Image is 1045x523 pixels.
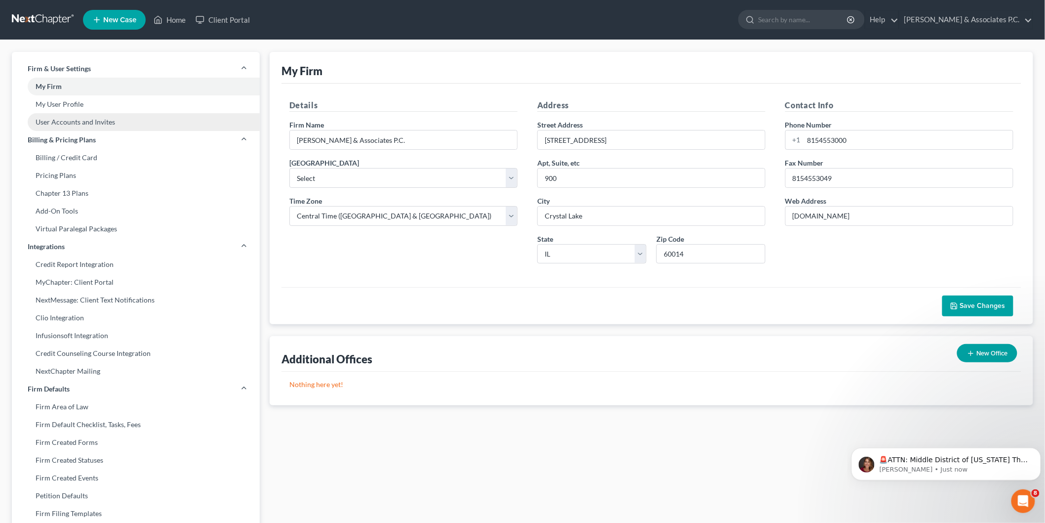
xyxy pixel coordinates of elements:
a: Credit Report Integration [12,256,260,273]
a: My User Profile [12,95,260,113]
a: [PERSON_NAME] & Associates P.C. [899,11,1033,29]
h5: Contact Info [785,99,1013,112]
label: City [537,196,550,206]
label: Apt, Suite, etc [537,158,580,168]
div: My Firm [281,64,322,78]
a: Virtual Paralegal Packages [12,220,260,238]
button: Save Changes [942,296,1013,316]
label: State [537,234,553,244]
span: Firm Defaults [28,384,70,394]
span: 8 [1032,489,1040,497]
a: NextMessage: Client Text Notifications [12,291,260,309]
label: Fax Number [785,158,824,168]
div: +1 [786,131,804,149]
a: Firm Created Events [12,469,260,487]
a: Firm Default Checklist, Tasks, Fees [12,416,260,434]
a: Home [149,11,191,29]
input: XXXXX [656,244,765,264]
a: Billing & Pricing Plans [12,131,260,149]
a: Chapter 13 Plans [12,184,260,202]
span: Firm & User Settings [28,64,91,74]
a: Firm & User Settings [12,60,260,78]
input: Enter phone... [804,131,1013,149]
input: Search by name... [758,10,848,29]
span: Billing & Pricing Plans [28,135,96,145]
p: Nothing here yet! [289,380,1013,390]
label: Street Address [537,120,583,130]
a: Add-On Tools [12,202,260,220]
a: Firm Filing Templates [12,505,260,523]
a: MyChapter: Client Portal [12,273,260,291]
a: User Accounts and Invites [12,113,260,131]
a: Firm Created Forms [12,434,260,451]
input: Enter city... [538,207,765,225]
label: Zip Code [656,234,684,244]
input: Enter fax... [786,169,1013,187]
span: Save Changes [960,302,1005,310]
h5: Details [289,99,518,112]
span: New Case [103,16,136,24]
label: Time Zone [289,196,322,206]
a: Clio Integration [12,309,260,327]
iframe: Intercom live chat [1011,489,1035,513]
a: Firm Area of Law [12,398,260,416]
input: Enter name... [290,131,517,149]
a: NextChapter Mailing [12,362,260,380]
a: Pricing Plans [12,167,260,184]
a: Petition Defaults [12,487,260,505]
iframe: Intercom notifications message [847,427,1045,496]
input: Enter address... [538,131,765,149]
a: Firm Created Statuses [12,451,260,469]
input: Enter web address.... [786,207,1013,225]
a: Firm Defaults [12,380,260,398]
input: (optional) [538,169,765,187]
a: Credit Counseling Course Integration [12,345,260,362]
div: Additional Offices [281,352,372,366]
a: My Firm [12,78,260,95]
a: Infusionsoft Integration [12,327,260,345]
a: Help [865,11,898,29]
a: Billing / Credit Card [12,149,260,167]
span: Firm Name [289,121,324,129]
h5: Address [537,99,765,112]
label: [GEOGRAPHIC_DATA] [289,158,359,168]
a: Client Portal [191,11,255,29]
button: New Office [957,344,1017,362]
label: Web Address [785,196,827,206]
label: Phone Number [785,120,832,130]
span: Integrations [28,242,65,252]
a: Integrations [12,238,260,256]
